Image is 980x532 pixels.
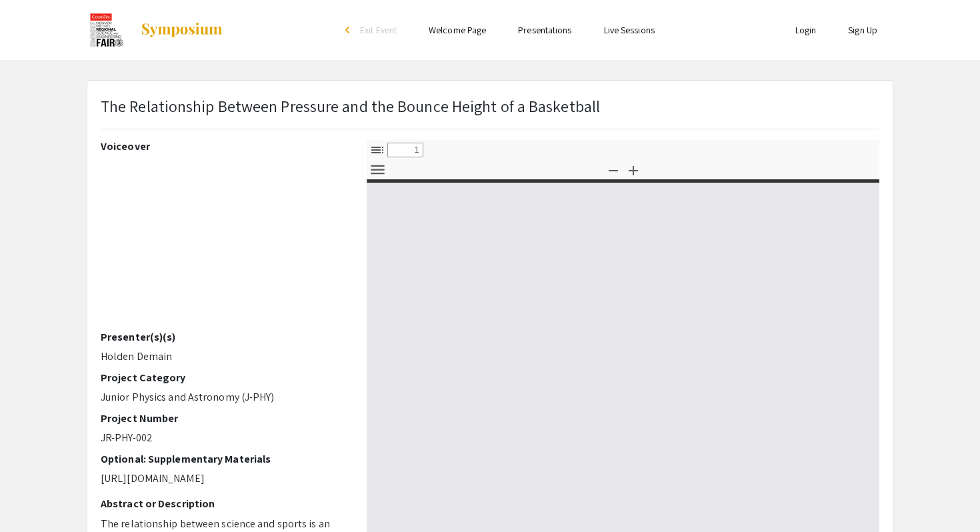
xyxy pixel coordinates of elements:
img: CoorsTek Denver Metro Regional Science and Engineering Fair [87,13,127,47]
a: CoorsTek Denver Metro Regional Science and Engineering Fair [87,13,223,47]
p: [URL][DOMAIN_NAME] [101,471,347,487]
h2: Presenter(s)(s) [101,331,347,343]
a: Live Sessions [604,24,655,36]
h2: Abstract or Description [101,497,347,510]
img: Symposium by ForagerOne [140,22,223,38]
iframe: Chat [10,472,57,522]
a: Sign Up [848,24,877,36]
p: Holden Demain [101,349,347,365]
a: Login [795,24,817,36]
iframe: Denver Metro Science Fair Video [101,158,347,331]
h2: Project Number [101,412,347,425]
div: arrow_back_ios [345,26,353,34]
button: Zoom Out [602,160,625,179]
h2: Voiceover [101,140,347,153]
h2: Project Category [101,371,347,384]
p: The Relationship Between Pressure and the Bounce Height of a Basketball [101,94,600,118]
a: Presentations [518,24,571,36]
a: Welcome Page [429,24,486,36]
button: Toggle Sidebar [366,140,389,159]
button: Tools [366,160,389,179]
p: JR-PHY-002 [101,430,347,446]
button: Zoom In [622,160,645,179]
input: Page [387,143,423,157]
h2: Optional: Supplementary Materials [101,453,347,465]
span: Exit Event [360,24,397,36]
p: Junior Physics and Astronomy (J-PHY) [101,389,347,405]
